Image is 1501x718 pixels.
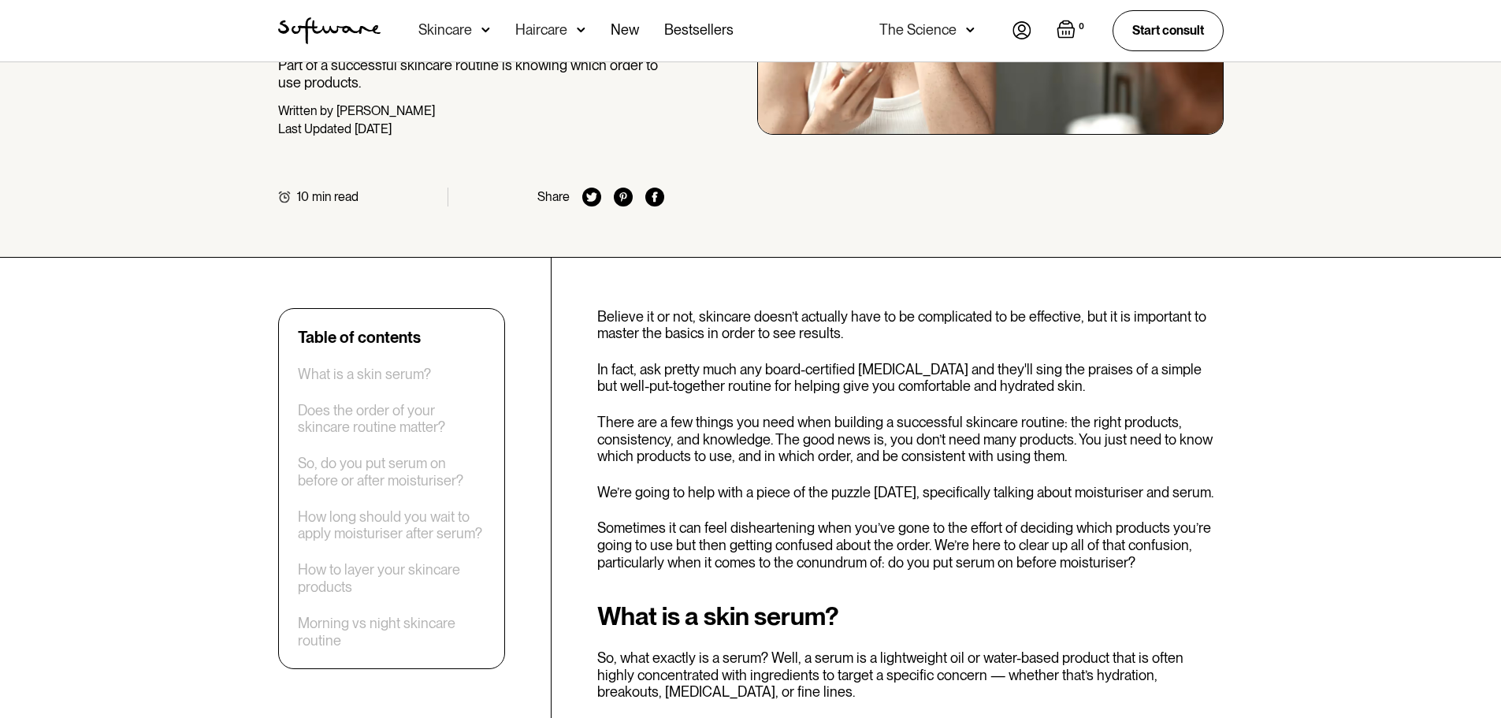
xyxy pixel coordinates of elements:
[597,484,1224,501] p: We’re going to help with a piece of the puzzle [DATE], specifically talking about moisturiser and...
[966,22,975,38] img: arrow down
[597,519,1224,571] p: Sometimes it can feel disheartening when you’ve gone to the effort of deciding which products you...
[582,188,601,206] img: twitter icon
[298,328,421,347] div: Table of contents
[298,561,485,595] a: How to layer your skincare products
[278,121,351,136] div: Last Updated
[577,22,585,38] img: arrow down
[278,17,381,44] img: Software Logo
[597,649,1224,701] p: So, what exactly is a serum? Well, a serum is a lightweight oil or water-based product that is of...
[336,103,435,118] div: [PERSON_NAME]
[1076,20,1087,34] div: 0
[597,602,1224,631] h2: What is a skin serum?
[597,308,1224,342] p: Believe it or not, skincare doesn’t actually have to be complicated to be effective, but it is im...
[537,189,570,204] div: Share
[645,188,664,206] img: facebook icon
[298,402,485,436] a: Does the order of your skincare routine matter?
[597,414,1224,465] p: There are a few things you need when building a successful skincare routine: the right products, ...
[312,189,359,204] div: min read
[297,189,309,204] div: 10
[1057,20,1087,42] a: Open empty cart
[879,22,957,38] div: The Science
[418,22,472,38] div: Skincare
[298,508,485,542] a: How long should you wait to apply moisturiser after serum?
[298,615,485,649] a: Morning vs night skincare routine
[515,22,567,38] div: Haircare
[481,22,490,38] img: arrow down
[1113,10,1224,50] a: Start consult
[278,17,381,44] a: home
[597,361,1224,395] p: In fact, ask pretty much any board-certified [MEDICAL_DATA] and they'll sing the praises of a sim...
[298,455,485,489] a: So, do you put serum on before or after moisturiser?
[278,57,665,91] p: Part of a successful skincare routine is knowing which order to use products.
[278,103,333,118] div: Written by
[355,121,392,136] div: [DATE]
[298,366,431,383] a: What is a skin serum?
[614,188,633,206] img: pinterest icon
